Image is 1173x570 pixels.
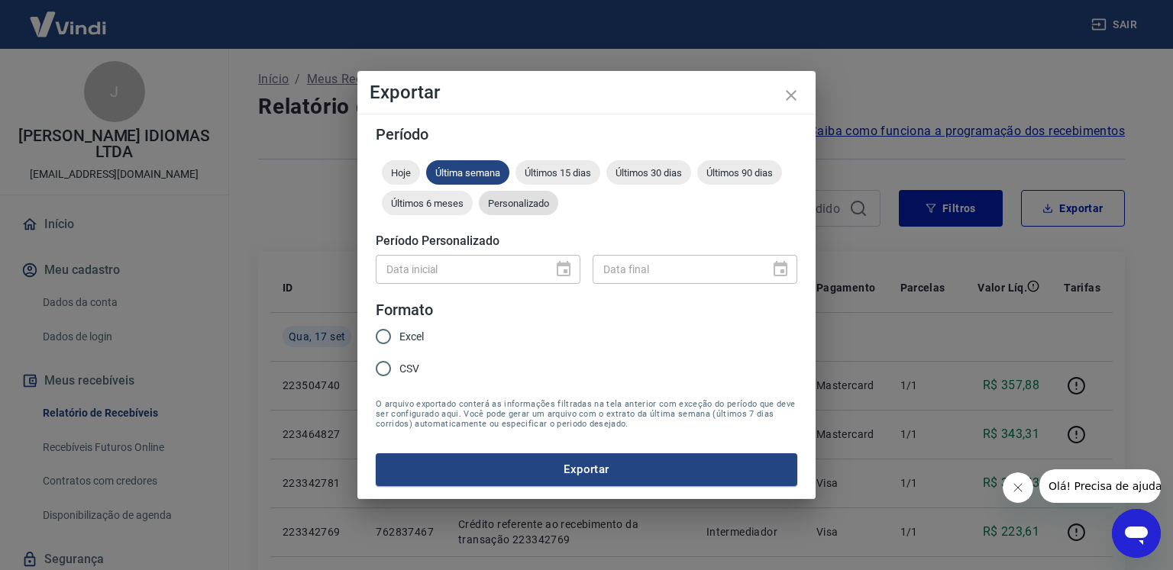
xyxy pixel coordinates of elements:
[376,299,433,321] legend: Formato
[1039,469,1161,503] iframe: Mensagem da empresa
[426,160,509,185] div: Última semana
[376,127,797,142] h5: Período
[9,11,128,23] span: Olá! Precisa de ajuda?
[376,233,797,249] h5: Período Personalizado
[382,198,473,209] span: Últimos 6 meses
[399,329,424,345] span: Excel
[382,160,420,185] div: Hoje
[376,255,542,283] input: DD/MM/YYYY
[697,160,782,185] div: Últimos 90 dias
[515,167,600,179] span: Últimos 15 dias
[370,83,803,101] h4: Exportar
[1003,472,1033,503] iframe: Fechar mensagem
[606,167,691,179] span: Últimos 30 dias
[376,453,797,485] button: Exportar
[479,198,558,209] span: Personalizado
[382,191,473,215] div: Últimos 6 meses
[376,399,797,429] span: O arquivo exportado conterá as informações filtradas na tela anterior com exceção do período que ...
[1112,509,1161,558] iframe: Botão para abrir a janela de mensagens
[606,160,691,185] div: Últimos 30 dias
[426,167,509,179] span: Última semana
[382,167,420,179] span: Hoje
[593,255,759,283] input: DD/MM/YYYY
[399,361,419,377] span: CSV
[773,77,809,114] button: close
[697,167,782,179] span: Últimos 90 dias
[479,191,558,215] div: Personalizado
[515,160,600,185] div: Últimos 15 dias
